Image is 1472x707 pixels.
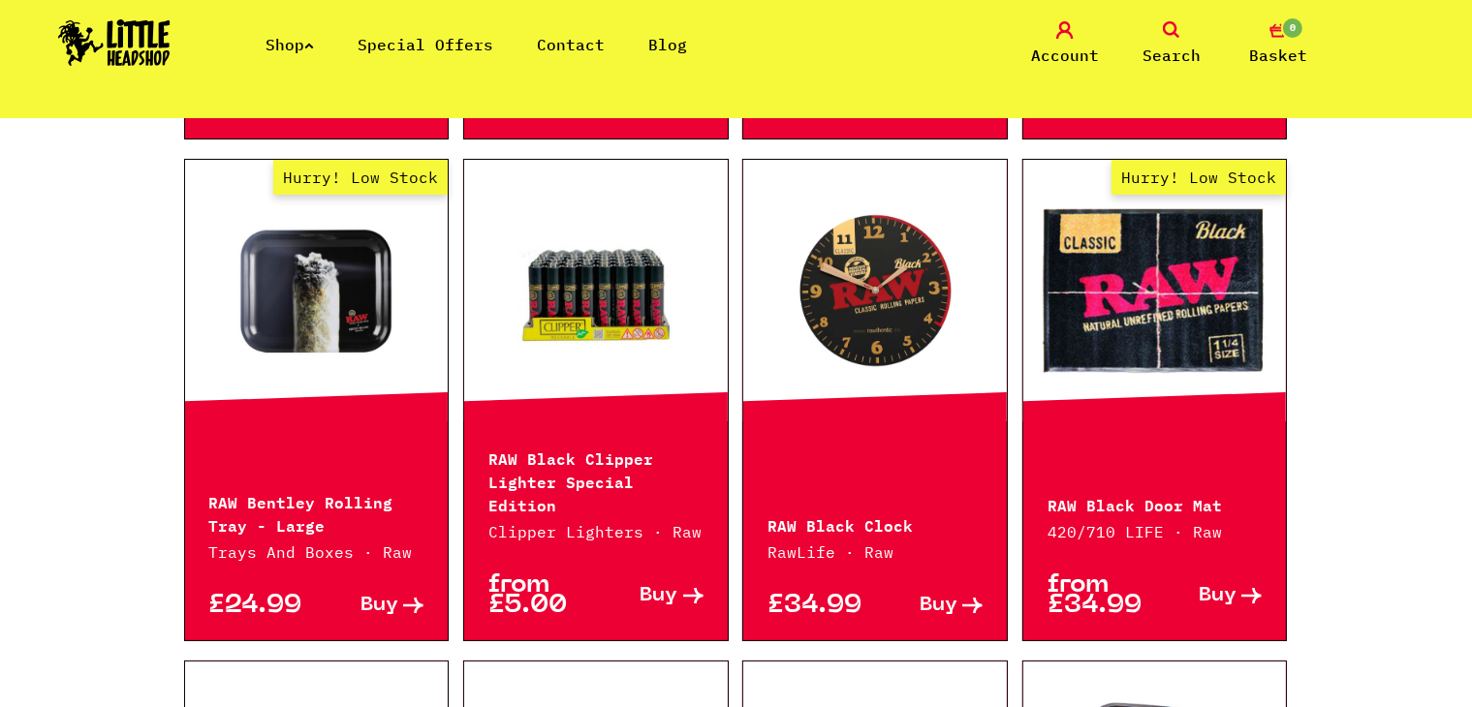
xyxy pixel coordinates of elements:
span: Buy [920,596,957,616]
p: RawLife · Raw [767,540,983,564]
a: Hurry! Low Stock [1023,194,1287,387]
p: £24.99 [209,596,317,616]
p: from £34.99 [1048,575,1155,616]
span: 0 [1281,16,1304,40]
a: Buy [875,596,983,616]
a: Buy [316,596,423,616]
p: RAW Black Clipper Lighter Special Edition [488,446,704,515]
a: Search [1123,21,1220,67]
p: Clipper Lighters · Raw [488,520,704,543]
a: Special Offers [358,35,493,54]
p: £34.99 [767,596,875,616]
span: Hurry! Low Stock [1112,160,1286,195]
a: Shop [266,35,314,54]
a: 0 Basket [1230,21,1327,67]
a: Buy [1155,575,1263,616]
span: Buy [641,586,678,606]
span: Hurry! Low Stock [273,160,448,195]
p: RAW Black Clock [767,512,983,536]
p: from £5.00 [488,575,596,616]
span: Search [1143,44,1201,67]
span: Account [1031,44,1099,67]
a: Hurry! Low Stock [185,194,449,387]
a: Buy [596,575,704,616]
p: Trays And Boxes · Raw [209,540,424,564]
a: Contact [537,35,605,54]
span: Buy [1199,586,1237,606]
p: RAW Bentley Rolling Tray - Large [209,489,424,536]
img: Little Head Shop Logo [58,19,171,66]
p: RAW Black Door Mat [1048,492,1263,515]
span: Basket [1249,44,1307,67]
p: 420/710 LIFE · Raw [1048,520,1263,543]
span: Buy [360,596,398,616]
a: Blog [648,35,687,54]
